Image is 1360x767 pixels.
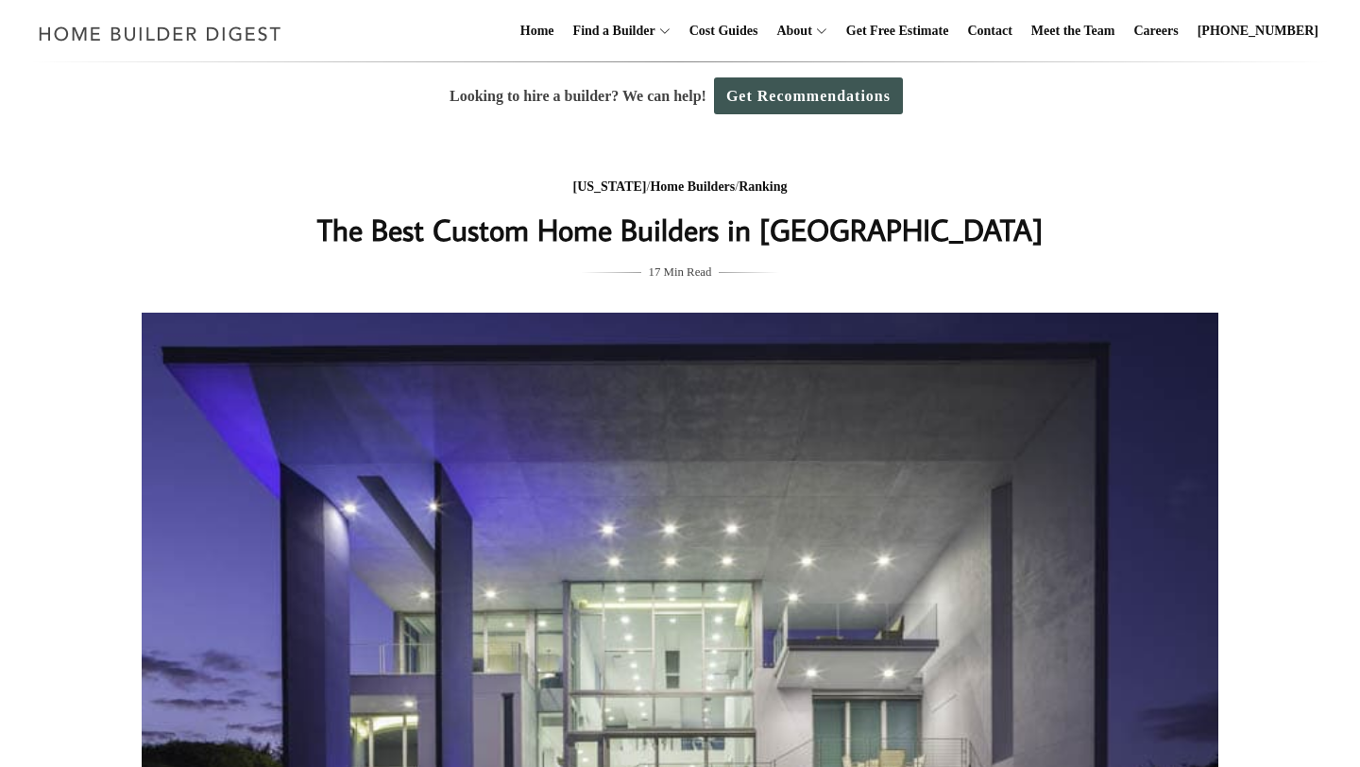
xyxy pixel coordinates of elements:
[682,1,766,61] a: Cost Guides
[303,207,1057,252] h1: The Best Custom Home Builders in [GEOGRAPHIC_DATA]
[714,77,903,114] a: Get Recommendations
[1190,1,1326,61] a: [PHONE_NUMBER]
[769,1,811,61] a: About
[303,176,1057,199] div: / /
[566,1,655,61] a: Find a Builder
[839,1,957,61] a: Get Free Estimate
[1024,1,1123,61] a: Meet the Team
[1127,1,1186,61] a: Careers
[30,15,290,52] img: Home Builder Digest
[649,262,712,282] span: 17 Min Read
[960,1,1019,61] a: Contact
[572,179,646,194] a: [US_STATE]
[513,1,562,61] a: Home
[650,179,735,194] a: Home Builders
[739,179,787,194] a: Ranking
